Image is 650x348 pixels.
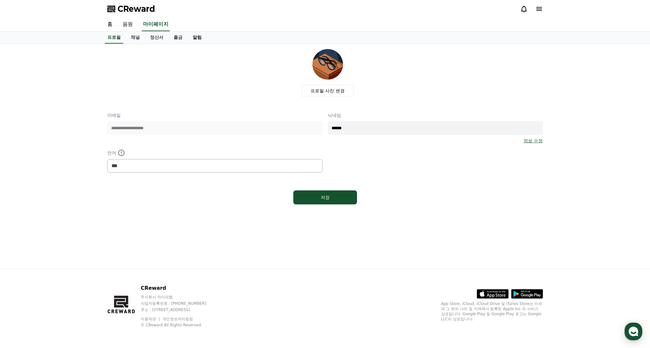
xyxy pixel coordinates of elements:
[524,138,543,144] a: 정보 수정
[42,202,82,218] a: Messages
[126,32,145,44] a: 채널
[16,211,27,217] span: Home
[141,301,218,306] p: 사업자등록번호 : [PHONE_NUMBER]
[94,211,110,217] span: Settings
[306,194,344,201] div: 저장
[441,301,543,322] p: App Store, iCloud, iCloud Drive 및 iTunes Store는 미국과 그 밖의 나라 및 지역에서 등록된 Apple Inc.의 서비스 상표입니다. Goo...
[102,18,118,31] a: 홈
[145,32,168,44] a: 정산서
[105,32,123,44] a: 프로필
[141,323,218,328] p: © CReward All Rights Reserved.
[141,307,218,312] p: 주소 : [STREET_ADDRESS]
[2,202,42,218] a: Home
[118,4,155,14] span: CReward
[293,190,357,204] button: 저장
[118,18,138,31] a: 음원
[82,202,122,218] a: Settings
[188,32,207,44] a: 알림
[107,4,155,14] a: CReward
[141,317,161,321] a: 이용약관
[301,85,354,97] label: 프로필 사진 변경
[141,284,218,292] p: CReward
[53,212,72,217] span: Messages
[141,295,218,300] p: 주식회사 와이피랩
[142,18,170,31] a: 마이페이지
[107,112,323,118] p: 이메일
[312,49,343,80] img: profile_image
[107,149,323,157] p: 언어
[168,32,188,44] a: 출금
[328,112,543,118] p: 닉네임
[162,317,193,321] a: 개인정보처리방침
